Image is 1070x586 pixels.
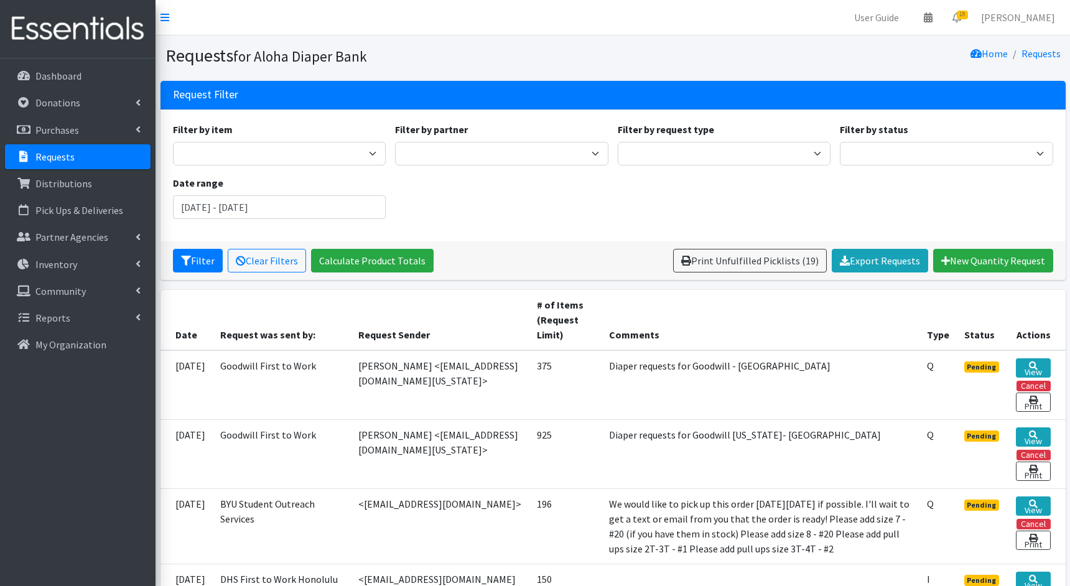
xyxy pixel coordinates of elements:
a: Reports [5,305,151,330]
a: Export Requests [832,249,928,272]
abbr: Quantity [927,360,934,372]
td: Goodwill First to Work [213,419,351,488]
label: Filter by status [840,122,908,137]
p: Distributions [35,177,92,190]
button: Cancel [1016,450,1051,460]
td: [PERSON_NAME] <[EMAIL_ADDRESS][DOMAIN_NAME][US_STATE]> [351,350,529,420]
a: User Guide [844,5,909,30]
a: View [1016,496,1050,516]
td: 196 [529,488,602,564]
h1: Requests [165,45,608,67]
img: HumanEssentials [5,8,151,50]
td: BYU Student Outreach Services [213,488,351,564]
td: <[EMAIL_ADDRESS][DOMAIN_NAME]> [351,488,529,564]
a: 18 [942,5,971,30]
a: New Quantity Request [933,249,1053,272]
th: Actions [1008,290,1065,350]
a: View [1016,427,1050,447]
p: Partner Agencies [35,231,108,243]
a: My Organization [5,332,151,357]
a: Requests [1021,47,1061,60]
label: Filter by item [173,122,233,137]
td: 925 [529,419,602,488]
a: Community [5,279,151,304]
th: Comments [602,290,919,350]
p: Community [35,285,86,297]
a: Requests [5,144,151,169]
a: Pick Ups & Deliveries [5,198,151,223]
a: Print [1016,462,1050,481]
th: Status [957,290,1009,350]
td: Diaper requests for Goodwill - [GEOGRAPHIC_DATA] [602,350,919,420]
p: Donations [35,96,80,109]
abbr: Quantity [927,429,934,441]
a: View [1016,358,1050,378]
td: [DATE] [160,488,213,564]
th: Type [919,290,957,350]
a: Print [1016,393,1050,412]
p: Inventory [35,258,77,271]
span: Pending [964,575,1000,586]
td: Goodwill First to Work [213,350,351,420]
a: Partner Agencies [5,225,151,249]
th: Request was sent by: [213,290,351,350]
p: Dashboard [35,70,81,82]
span: 18 [957,11,968,19]
input: January 1, 2011 - December 31, 2011 [173,195,386,219]
a: Print [1016,531,1050,550]
a: Home [970,47,1008,60]
a: Inventory [5,252,151,277]
p: Reports [35,312,70,324]
td: We would like to pick up this order [DATE][DATE] if possible. I'll wait to get a text or email fr... [602,488,919,564]
label: Filter by request type [618,122,714,137]
th: Request Sender [351,290,529,350]
p: My Organization [35,338,106,351]
th: Date [160,290,213,350]
span: Pending [964,430,1000,442]
td: [DATE] [160,350,213,420]
abbr: Quantity [927,498,934,510]
button: Filter [173,249,223,272]
a: Purchases [5,118,151,142]
p: Pick Ups & Deliveries [35,204,123,216]
small: for Aloha Diaper Bank [233,47,367,65]
button: Cancel [1016,381,1051,391]
label: Date range [173,175,223,190]
th: # of Items (Request Limit) [529,290,602,350]
h3: Request Filter [173,88,238,101]
td: Diaper requests for Goodwill [US_STATE]- [GEOGRAPHIC_DATA] [602,419,919,488]
td: 375 [529,350,602,420]
a: Clear Filters [228,249,306,272]
abbr: Individual [927,573,930,585]
a: [PERSON_NAME] [971,5,1065,30]
p: Purchases [35,124,79,136]
a: Calculate Product Totals [311,249,434,272]
a: Print Unfulfilled Picklists (19) [673,249,827,272]
td: [DATE] [160,419,213,488]
span: Pending [964,500,1000,511]
span: Pending [964,361,1000,373]
p: Requests [35,151,75,163]
a: Dashboard [5,63,151,88]
a: Donations [5,90,151,115]
a: Distributions [5,171,151,196]
td: [PERSON_NAME] <[EMAIL_ADDRESS][DOMAIN_NAME][US_STATE]> [351,419,529,488]
button: Cancel [1016,519,1051,529]
label: Filter by partner [395,122,468,137]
